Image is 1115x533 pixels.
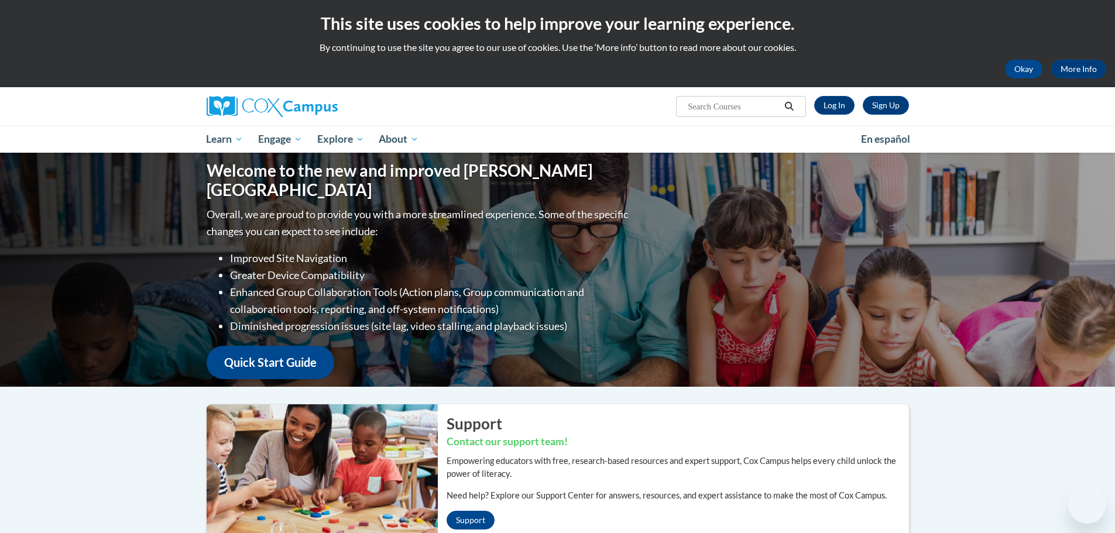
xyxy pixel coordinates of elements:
[1051,60,1106,78] a: More Info
[447,435,909,449] h3: Contact our support team!
[447,455,909,480] p: Empowering educators with free, research-based resources and expert support, Cox Campus helps eve...
[1005,60,1042,78] button: Okay
[814,96,855,115] a: Log In
[206,132,243,146] span: Learn
[207,346,334,379] a: Quick Start Guide
[861,133,910,145] span: En español
[230,284,631,318] li: Enhanced Group Collaboration Tools (Action plans, Group communication and collaboration tools, re...
[199,126,251,153] a: Learn
[189,126,927,153] div: Main menu
[447,413,909,434] h2: Support
[780,99,798,114] button: Search
[447,489,909,502] p: Need help? Explore our Support Center for answers, resources, and expert assistance to make the m...
[207,96,338,117] img: Cox Campus
[258,132,302,146] span: Engage
[687,99,780,114] input: Search Courses
[853,127,918,152] a: En español
[9,41,1106,54] p: By continuing to use the site you agree to our use of cookies. Use the ‘More info’ button to read...
[230,318,631,335] li: Diminished progression issues (site lag, video stalling, and playback issues)
[447,511,495,529] a: Support
[251,126,310,153] a: Engage
[207,96,429,117] a: Cox Campus
[863,96,909,115] a: Register
[379,132,418,146] span: About
[371,126,426,153] a: About
[317,132,364,146] span: Explore
[230,250,631,267] li: Improved Site Navigation
[230,267,631,284] li: Greater Device Compatibility
[9,12,1106,35] h2: This site uses cookies to help improve your learning experience.
[310,126,372,153] a: Explore
[207,161,631,200] h1: Welcome to the new and improved [PERSON_NAME][GEOGRAPHIC_DATA]
[1068,486,1106,524] iframe: Button to launch messaging window
[207,206,631,240] p: Overall, we are proud to provide you with a more streamlined experience. Some of the specific cha...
